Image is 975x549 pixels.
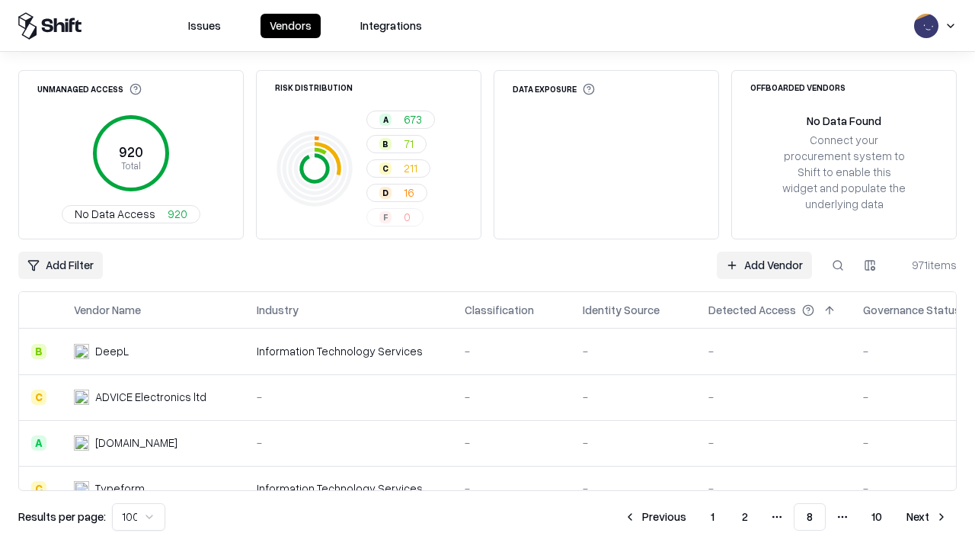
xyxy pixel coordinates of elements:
div: B [31,344,46,359]
div: - [583,343,684,359]
div: C [31,390,46,405]
div: Information Technology Services [257,480,440,496]
div: Data Exposure [513,83,595,95]
div: - [708,343,839,359]
div: Risk Distribution [275,83,353,91]
span: 16 [404,185,414,201]
div: Typeform [95,480,145,496]
img: ADVICE Electronics ltd [74,390,89,405]
button: No Data Access920 [62,205,200,223]
button: 8 [794,503,826,531]
button: Issues [179,14,230,38]
div: C [31,481,46,496]
div: ADVICE Electronics ltd [95,389,206,405]
a: Add Vendor [717,252,812,279]
div: A [31,435,46,451]
div: - [465,480,558,496]
div: 971 items [896,257,957,273]
button: Integrations [351,14,431,38]
div: Identity Source [583,302,660,318]
div: A [379,114,392,126]
div: - [708,480,839,496]
div: - [583,389,684,405]
div: Unmanaged Access [37,83,142,95]
div: B [379,138,392,150]
div: - [257,389,440,405]
div: Connect your procurement system to Shift to enable this widget and populate the underlying data [781,132,907,213]
div: - [465,389,558,405]
div: Vendor Name [74,302,141,318]
div: D [379,187,392,199]
button: Next [897,503,957,531]
button: B71 [366,135,427,153]
div: No Data Found [807,113,881,129]
div: Governance Status [863,302,961,318]
div: Classification [465,302,534,318]
button: D16 [366,184,427,202]
span: 673 [404,111,422,127]
button: Add Filter [18,252,103,279]
div: - [708,435,839,451]
img: DeepL [74,344,89,359]
button: 10 [859,503,894,531]
tspan: Total [121,159,141,172]
div: C [379,162,392,175]
div: Offboarded Vendors [750,83,846,91]
span: 71 [404,136,414,152]
div: - [465,343,558,359]
span: 920 [168,206,187,222]
button: Previous [615,503,695,531]
img: Typeform [74,481,89,496]
span: No Data Access [75,206,155,222]
button: C211 [366,159,430,178]
tspan: 920 [119,143,143,160]
div: DeepL [95,343,129,359]
p: Results per page: [18,509,106,525]
div: - [708,389,839,405]
div: - [583,435,684,451]
button: 1 [698,503,727,531]
button: A673 [366,111,435,129]
span: 211 [404,160,417,176]
div: Industry [257,302,299,318]
div: Detected Access [708,302,796,318]
div: - [465,435,558,451]
div: Information Technology Services [257,343,440,359]
button: Vendors [261,14,321,38]
div: - [257,435,440,451]
div: - [583,480,684,496]
button: 2 [730,503,760,531]
div: [DOMAIN_NAME] [95,435,177,451]
img: cybersafe.co.il [74,435,89,451]
nav: pagination [615,503,957,531]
